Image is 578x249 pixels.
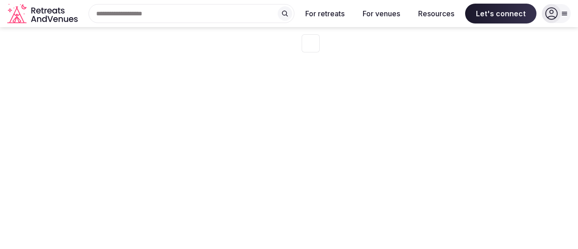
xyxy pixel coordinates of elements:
[355,4,407,23] button: For venues
[465,4,536,23] span: Let's connect
[7,4,79,24] a: Visit the homepage
[298,4,352,23] button: For retreats
[7,4,79,24] svg: Retreats and Venues company logo
[411,4,461,23] button: Resources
